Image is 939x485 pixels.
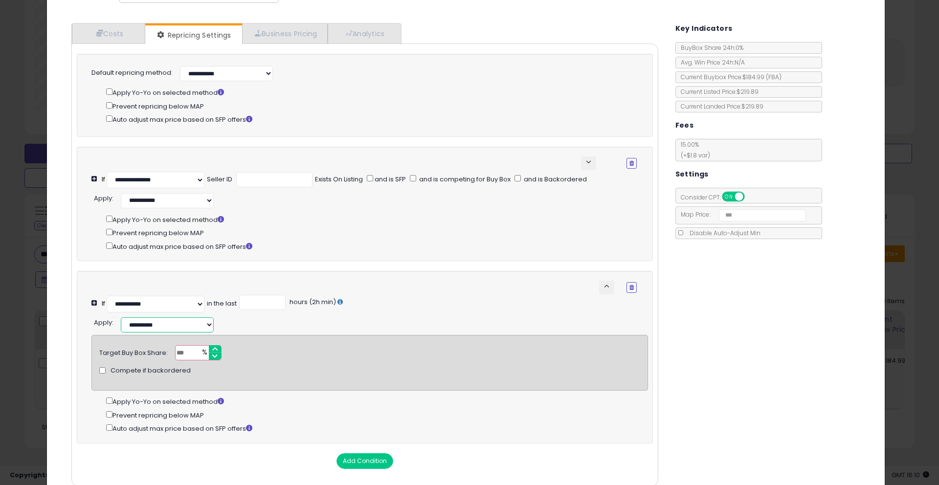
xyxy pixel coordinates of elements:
[676,151,710,159] span: (+$1.8 var)
[31,320,39,328] button: Emoji picker
[676,88,759,96] span: Current Listed Price: $219.89
[153,4,172,22] button: Home
[336,453,393,469] button: Add Condition
[418,175,511,184] span: and is competing for Buy Box
[675,22,733,35] h5: Key Indicators
[72,23,145,44] a: Costs
[207,299,237,309] div: in the last
[676,58,745,66] span: Avg. Win Price 24h: N/A
[8,278,144,304] div: thank you
[584,157,593,167] span: keyboard_arrow_down
[629,285,634,290] i: Remove Condition
[288,297,336,307] span: hours (2h min)
[743,193,759,201] span: OFF
[106,87,637,98] div: Apply Yo-Yo on selected method
[207,175,232,184] div: Seller ID
[16,181,153,219] div: I'm going to remove the condition I added to trigger the notifications but reach out if you have ...
[8,98,160,225] div: Hi [PERSON_NAME],I just checked in on ASIN B07Y8XWFN6 and you've been getting great buy box share...
[676,193,758,201] span: Consider CPT:
[20,245,133,256] div: You rated the conversation
[675,168,709,180] h5: Settings
[119,246,128,255] span: amazing
[16,104,153,113] div: Hi [PERSON_NAME],
[685,229,760,237] span: Disable Auto-Adjust Min
[106,100,637,111] div: Prevent repricing below MAP
[106,241,648,252] div: Auto adjust max price based on SFP offers
[8,98,188,233] div: Britney says…
[675,119,694,132] h5: Fees
[522,175,587,184] span: and is Backordered
[47,5,78,12] h1: Support
[111,366,191,375] span: Compete if backordered
[602,282,611,291] span: keyboard_arrow_up
[676,73,782,81] span: Current Buybox Price:
[629,160,634,166] i: Remove Condition
[145,25,241,45] a: Repricing Settings
[766,73,782,81] span: ( FBA )
[242,23,328,44] a: Business Pricing
[196,346,212,360] span: %
[106,113,637,125] div: Auto adjust max price based on SFP offers
[168,316,183,332] button: Send a message…
[106,409,648,420] div: Prevent repricing below MAP
[676,140,710,159] span: 15.00 %
[91,68,173,78] label: Default repricing method:
[315,175,363,184] div: Exists On Listing
[106,422,648,434] div: Auto adjust max price based on SFP offers
[328,23,400,44] a: Analytics
[15,320,23,328] button: Upload attachment
[373,175,406,184] span: and is SFP
[16,118,153,176] div: I just checked in on ASIN B07Y8XWFN6 and you've been getting great buy box share over the last 4 ...
[742,73,782,81] span: $184.99
[47,12,122,22] p: The team can also help
[676,210,806,219] span: Map Price:
[172,4,189,22] div: Close
[94,315,113,328] div: :
[20,257,133,266] div: Thanks for letting us know
[94,194,112,203] span: Apply
[8,233,188,312] div: Support says…
[94,318,112,327] span: Apply
[106,396,648,407] div: Apply Yo-Yo on selected method
[16,63,153,91] div: I'll keep an eye on it and if it doesn't work I'll escalate it to the technical team. 👍
[28,5,44,21] img: Profile image for Support
[106,214,648,225] div: Apply Yo-Yo on selected method
[62,320,70,328] button: Start recording
[99,345,168,358] div: Target Buy Box Share:
[8,300,187,316] textarea: Message…
[46,320,54,328] button: Gif picker
[6,4,25,22] button: go back
[106,227,648,238] div: Prevent repricing below MAP
[94,191,113,203] div: :
[723,193,735,201] span: ON
[676,102,763,110] span: Current Landed Price: $219.89
[676,44,743,52] span: BuyBox Share 24h: 0%
[16,29,153,58] div: My goal here is to force the repricer to change your price to $412.47 which will trigger a notifi...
